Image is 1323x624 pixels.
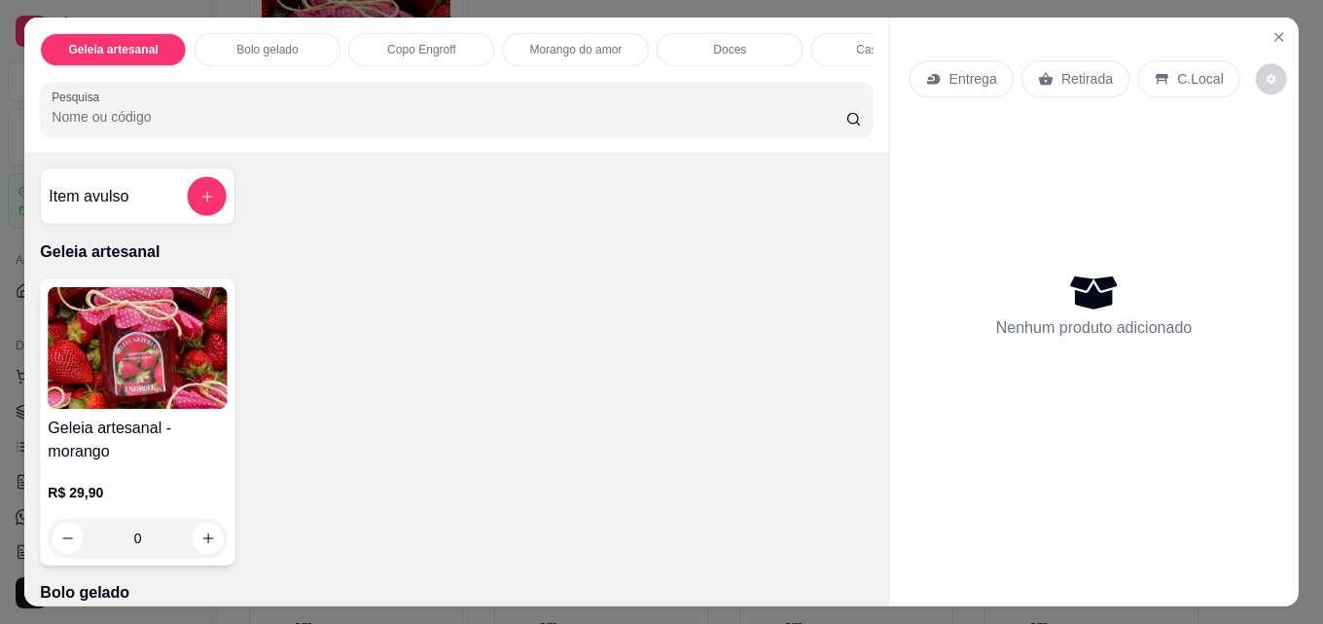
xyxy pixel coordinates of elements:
p: Entrega [949,70,997,90]
button: add-separate-item [188,177,227,216]
h4: Geleia artesanal - morango [48,418,228,464]
p: Bolo gelado [40,581,873,605]
p: Bolo gelado [236,42,299,57]
p: Caseirinho [856,42,912,57]
button: decrease-product-quantity [1256,64,1287,95]
img: product-image [48,287,228,409]
p: Doces [713,42,746,57]
p: Geleia artesanal [40,240,873,264]
label: Pesquisa [52,90,106,106]
p: C.Local [1177,70,1224,90]
p: Copo Engroff [387,42,456,57]
p: Nenhum produto adicionado [996,316,1193,340]
button: Close [1264,21,1295,53]
p: Geleia artesanal [68,42,158,57]
p: Morango do amor [529,42,622,57]
p: R$ 29,90 [48,484,228,503]
h4: Item avulso [49,185,128,208]
p: Retirada [1061,70,1113,90]
input: Pesquisa [52,108,845,128]
button: decrease-product-quantity [52,523,83,554]
button: increase-product-quantity [193,523,224,554]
